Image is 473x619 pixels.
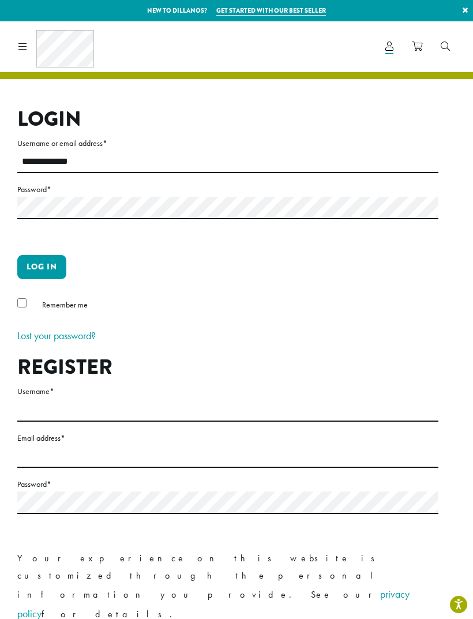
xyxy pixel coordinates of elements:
[17,182,438,197] label: Password
[17,384,438,399] label: Username
[216,6,326,16] a: Get started with our best seller
[42,299,88,310] span: Remember me
[17,431,438,445] label: Email address
[17,355,438,380] h2: Register
[431,37,459,56] a: Search
[17,107,438,132] h2: Login
[17,136,438,151] label: Username or email address
[17,477,438,492] label: Password
[17,329,96,342] a: Lost your password?
[17,255,66,279] button: Log in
